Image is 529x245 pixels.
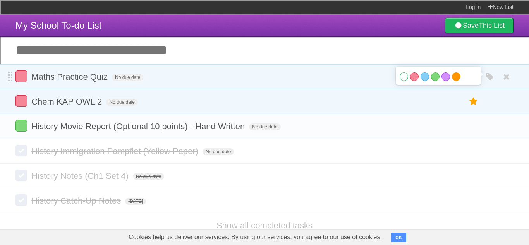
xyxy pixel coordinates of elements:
span: Cookies help us deliver our services. By using our services, you agree to our use of cookies. [121,230,390,245]
span: No due date [133,173,164,180]
span: No due date [112,74,143,81]
label: Done [15,70,27,82]
label: Done [15,170,27,181]
span: No due date [106,99,137,106]
label: Done [15,145,27,156]
div: Options [3,46,526,53]
div: Sort A > Z [3,18,526,25]
label: Green [431,72,440,81]
span: History Catch-Up Notes [31,196,123,206]
span: [DATE] [125,198,146,205]
a: Show all completed tasks [216,221,313,230]
span: History Notes (Ch1 Set 4) [31,171,131,181]
div: Move To ... [3,32,526,39]
label: Orange [452,72,460,81]
label: White [400,72,408,81]
label: Purple [441,72,450,81]
div: Delete [3,39,526,46]
span: History Movie Report (Optional 10 points) - Hand Written [31,122,247,131]
div: Sign out [3,53,526,60]
label: Red [410,72,419,81]
label: Done [15,120,27,132]
b: This List [479,22,505,29]
span: My School To-do List [15,20,101,31]
span: No due date [203,148,234,155]
div: Home [3,3,162,10]
label: Done [15,194,27,206]
span: History Immigration Pampflet (Yellow Paper) [31,146,200,156]
div: Sort New > Old [3,25,526,32]
span: No due date [249,123,280,130]
span: Maths Practice Quiz [31,72,110,82]
span: Chem KAP OWL 2 [31,97,104,106]
label: Star task [466,95,481,108]
a: SaveThis List [445,18,514,33]
label: Blue [421,72,429,81]
button: OK [391,233,406,242]
label: Done [15,95,27,107]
